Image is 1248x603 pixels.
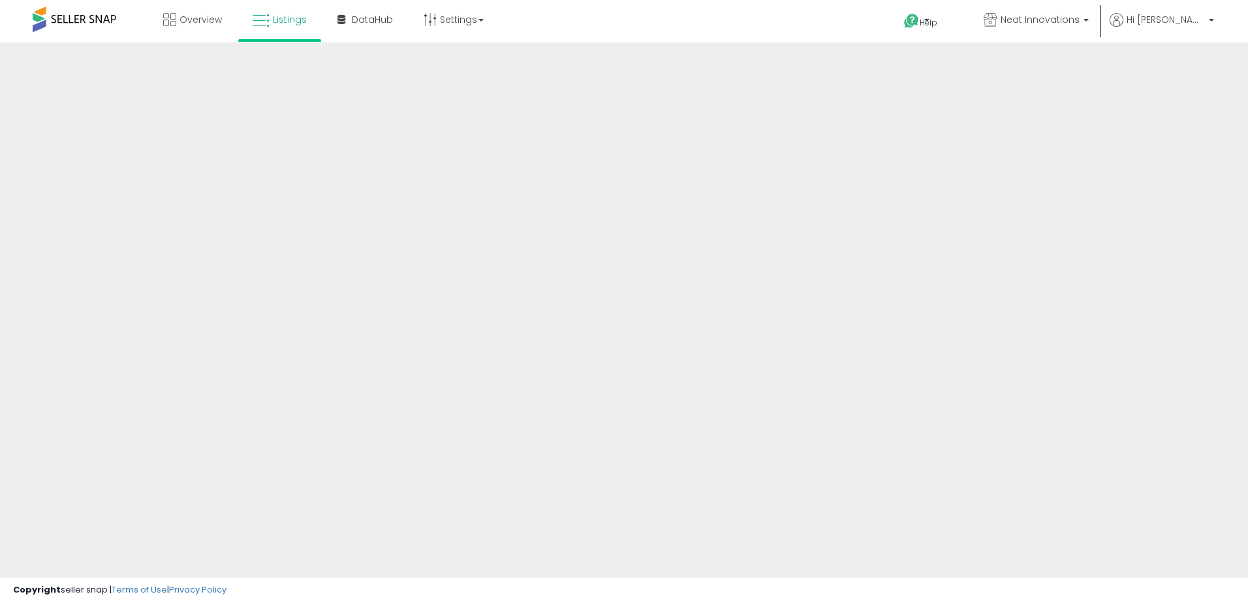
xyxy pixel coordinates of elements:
[273,13,307,26] span: Listings
[179,13,222,26] span: Overview
[894,3,963,42] a: Help
[903,13,920,29] i: Get Help
[169,583,226,596] a: Privacy Policy
[1127,13,1205,26] span: Hi [PERSON_NAME]
[1110,13,1214,42] a: Hi [PERSON_NAME]
[352,13,393,26] span: DataHub
[1001,13,1080,26] span: Neat Innovations
[920,17,937,28] span: Help
[13,583,61,596] strong: Copyright
[112,583,167,596] a: Terms of Use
